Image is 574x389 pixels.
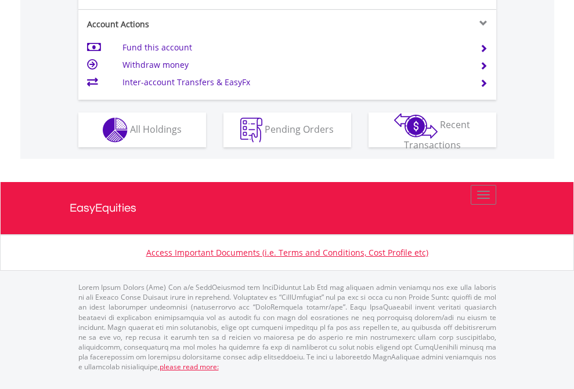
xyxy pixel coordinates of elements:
[78,19,287,30] div: Account Actions
[394,113,438,139] img: transactions-zar-wht.png
[70,182,505,234] a: EasyEquities
[160,362,219,372] a: please read more:
[122,74,465,91] td: Inter-account Transfers & EasyFx
[369,112,496,147] button: Recent Transactions
[78,112,206,147] button: All Holdings
[223,112,351,147] button: Pending Orders
[122,56,465,74] td: Withdraw money
[78,282,496,372] p: Lorem Ipsum Dolors (Ame) Con a/e SeddOeiusmod tem InciDiduntut Lab Etd mag aliquaen admin veniamq...
[240,118,262,143] img: pending_instructions-wht.png
[130,122,182,135] span: All Holdings
[103,118,128,143] img: holdings-wht.png
[265,122,334,135] span: Pending Orders
[146,247,428,258] a: Access Important Documents (i.e. Terms and Conditions, Cost Profile etc)
[122,39,465,56] td: Fund this account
